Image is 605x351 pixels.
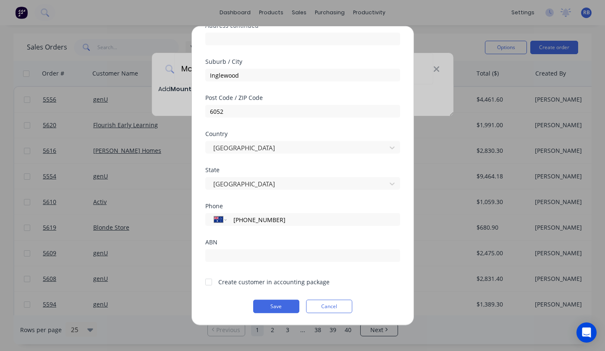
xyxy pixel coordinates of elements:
div: Country [205,131,400,137]
div: Suburb / City [205,59,400,65]
div: Create customer in accounting package [218,278,330,286]
div: State [205,167,400,173]
div: Address continued [205,23,400,29]
button: Cancel [306,300,352,313]
div: Post Code / ZIP Code [205,95,400,101]
div: Open Intercom Messenger [576,322,597,343]
button: Save [253,300,299,313]
div: Phone [205,203,400,209]
div: ABN [205,239,400,245]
